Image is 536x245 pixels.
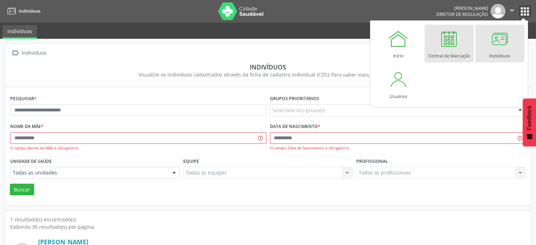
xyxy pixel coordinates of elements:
div: [PERSON_NAME] [436,5,488,11]
label: Equipe [183,156,199,167]
button:  [505,4,519,19]
a: Indivíduos [2,25,37,39]
span: Todas as unidades [13,169,165,176]
div: O campo Nome da Mãe é obrigatório [10,145,266,151]
label: Nome da mãe [10,121,43,132]
i: Para saber mais, [331,71,398,78]
label: Grupos prioritários [270,93,319,104]
a: Indivíduos [475,25,524,62]
label: Pesquisar [10,93,37,104]
div: Indivíduos [20,48,48,58]
button: Feedback - Mostrar pesquisa [523,98,536,146]
button: apps [519,5,531,18]
div: Visualize os indivíduos cadastrados através da ficha de cadastro individual (CDS). [15,71,521,78]
div: 1 resultado(s) encontrado(s) [10,216,526,223]
label: Profissional [356,156,388,167]
span: Feedback [526,105,532,130]
span: Indivíduos [19,8,41,14]
span: Diretor de regulação [436,11,488,17]
a:  Indivíduos [10,48,48,58]
button: Buscar [10,184,34,196]
i:  [508,6,516,14]
a: Usuários [374,65,423,103]
a: Indivíduos [5,5,41,17]
i:  [10,48,20,58]
label: Data de nascimento [270,121,320,132]
a: Central de Marcação [425,25,474,62]
div: O campo Data de Nascimento é obrigatório [270,145,526,151]
a: Início [374,25,423,62]
div: Indivíduos [15,63,521,71]
span: Selecione o(s) grupo(s) [272,106,325,114]
img: img [491,4,505,19]
div: Exibindo 30 resultado(s) por página [10,223,526,231]
label: Unidade de saúde [10,156,52,167]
